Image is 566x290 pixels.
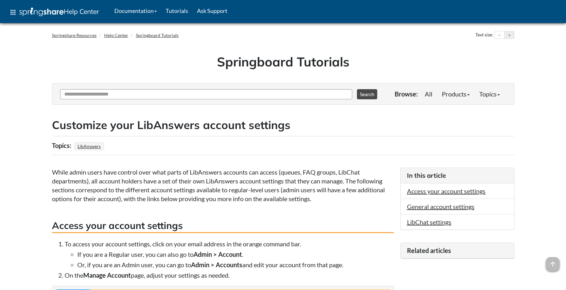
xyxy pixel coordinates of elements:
[65,239,394,269] li: To access your account settings, click on your email address in the orange command bar.
[407,218,451,226] a: LibChat settings
[52,33,97,38] a: Springshare Resources
[474,88,505,100] a: Topics
[110,3,161,19] a: Documentation
[194,250,242,258] strong: Admin > Account
[9,9,17,16] span: apps
[407,247,451,254] span: Related articles
[65,271,394,280] li: On the page, adjust your settings as needed.
[474,31,494,39] div: Text size:
[395,89,418,98] p: Browse:
[52,117,514,133] h2: Customize your LibAnswers account settings
[407,203,474,210] a: General account settings
[57,53,510,71] h1: Springboard Tutorials
[77,250,394,259] li: If you are a Regular user, you can also go to .
[161,3,193,19] a: Tutorials
[5,3,104,22] a: apps Help Center
[193,3,232,19] a: Ask Support
[64,7,99,15] span: Help Center
[136,33,179,38] a: Springboard Tutorials
[191,261,242,268] strong: Admin > Accounts
[546,258,560,265] a: arrow_upward
[104,33,128,38] a: Help Center
[546,257,560,271] span: arrow_upward
[83,271,131,279] strong: Manage Account
[505,31,514,39] button: Increase text size
[52,219,394,233] h3: Access your account settings
[357,89,377,99] button: Search
[407,187,486,195] a: Access your account settings
[19,8,64,16] img: Springshare
[420,88,437,100] a: All
[77,260,394,269] li: Or, if you are an Admin user, you can go to and edit your account from that page.
[437,88,474,100] a: Products
[52,139,73,151] div: Topics:
[495,31,504,39] button: Decrease text size
[407,171,508,180] h3: In this article
[77,142,102,151] a: LibAnswers
[52,168,394,203] p: While admin users have control over what parts of LibAnswers accounts can access (queues, FAQ gro...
